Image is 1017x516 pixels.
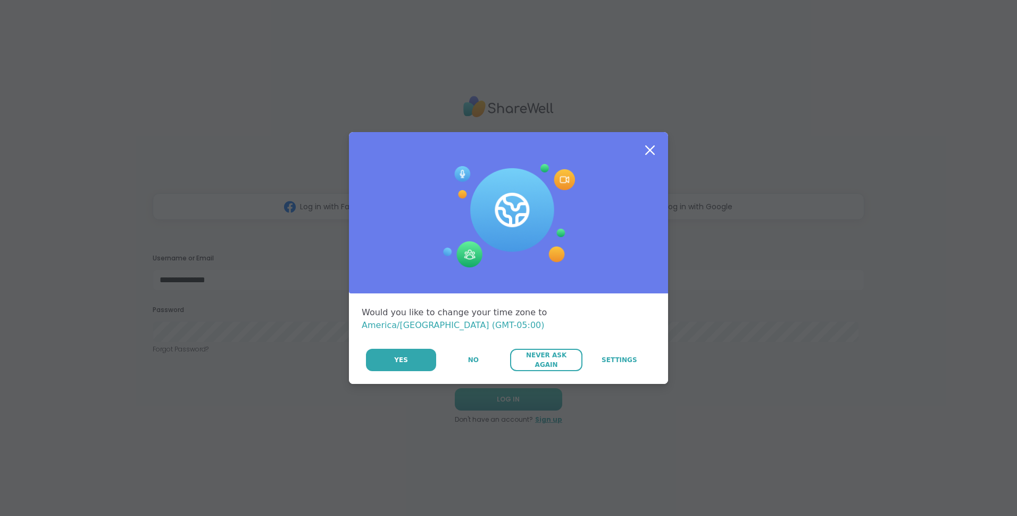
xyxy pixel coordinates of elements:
[583,349,655,371] a: Settings
[442,164,575,268] img: Session Experience
[366,349,436,371] button: Yes
[602,355,637,365] span: Settings
[510,349,582,371] button: Never Ask Again
[362,306,655,332] div: Would you like to change your time zone to
[468,355,479,365] span: No
[437,349,509,371] button: No
[362,320,545,330] span: America/[GEOGRAPHIC_DATA] (GMT-05:00)
[394,355,408,365] span: Yes
[515,350,577,370] span: Never Ask Again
